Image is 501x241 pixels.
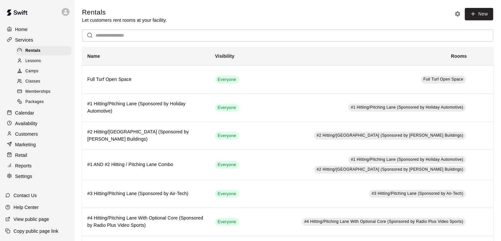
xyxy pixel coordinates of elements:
a: Memberships [16,87,74,97]
p: Reports [15,162,32,169]
span: Packages [25,99,44,105]
p: Home [15,26,28,33]
h5: Rentals [82,8,167,17]
p: Copy public page link [14,228,58,234]
span: #2 Hitting/[GEOGRAPHIC_DATA] (Sponsored by [PERSON_NAME] Buildings) [317,167,463,172]
a: New [465,8,493,20]
span: Lessons [25,58,41,64]
span: #4 Hitting/Pitching Lane With Optional Core (Sponsored by Radio Plus Video Sports) [304,219,463,224]
a: Lessons [16,56,74,66]
div: This service is visible to all of your customers [215,104,239,112]
a: Packages [16,97,74,107]
p: Availability [15,120,38,127]
h6: Full Turf Open Space [87,76,205,83]
b: Rooms [451,53,467,59]
p: Marketing [15,141,36,148]
p: Let customers rent rooms at your facility. [82,17,167,23]
a: Reports [5,161,69,171]
a: Services [5,35,69,45]
span: Memberships [25,88,50,95]
span: #2 Hitting/[GEOGRAPHIC_DATA] (Sponsored by [PERSON_NAME] Buildings) [317,133,463,138]
a: Home [5,24,69,34]
p: Retail [15,152,27,158]
h6: #4 Hitting/Pitching Lane With Optional Core (Sponsored by Radio Plus Video Sports) [87,215,205,229]
span: #1 Hitting/Pitching Lane (Sponsored by Holiday Automotive) [351,157,463,162]
h6: #1 AND #2 Hitting / Pitching Lane Combo [87,161,205,168]
a: Classes [16,77,74,87]
span: Everyone [215,105,239,111]
a: Rentals [16,46,74,56]
a: Retail [5,150,69,160]
p: View public page [14,216,49,223]
div: Classes [16,77,71,86]
span: Everyone [215,219,239,225]
div: Camps [16,67,71,76]
div: Packages [16,97,71,107]
span: Everyone [215,162,239,168]
div: Memberships [16,87,71,96]
button: Rental settings [453,9,462,19]
p: Calendar [15,110,34,116]
span: Everyone [215,77,239,83]
span: #3 Hitting/Pitching Lane (Sponsored by Air-Tech) [372,191,463,196]
h6: #2 Hitting/[GEOGRAPHIC_DATA] (Sponsored by [PERSON_NAME] Buildings) [87,128,205,143]
span: Everyone [215,133,239,139]
div: Lessons [16,56,71,66]
div: This service is visible to all of your customers [215,190,239,198]
h6: #3 Hitting/Pitching Lane (Sponsored by Air-Tech) [87,190,205,197]
p: Contact Us [14,192,37,199]
b: Name [87,53,100,59]
div: This service is visible to all of your customers [215,76,239,84]
div: Rentals [16,46,71,55]
span: Rentals [25,48,41,54]
div: This service is visible to all of your customers [215,132,239,140]
a: Settings [5,171,69,181]
p: Services [15,37,33,43]
span: Everyone [215,191,239,197]
span: Classes [25,78,40,85]
p: Settings [15,173,32,180]
div: This service is visible to all of your customers [215,218,239,226]
span: #1 Hitting/Pitching Lane (Sponsored by Holiday Automotive) [351,105,463,110]
b: Visibility [215,53,235,59]
h6: #1 Hitting/Pitching Lane (Sponsored by Holiday Automotive) [87,100,205,115]
p: Help Center [14,204,39,211]
a: Camps [16,66,74,77]
a: Customers [5,129,69,139]
a: Calendar [5,108,69,118]
p: Customers [15,131,38,137]
div: This service is visible to all of your customers [215,161,239,169]
span: Full Turf Open Space [423,77,463,82]
a: Availability [5,119,69,128]
span: Camps [25,68,39,75]
a: Marketing [5,140,69,150]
